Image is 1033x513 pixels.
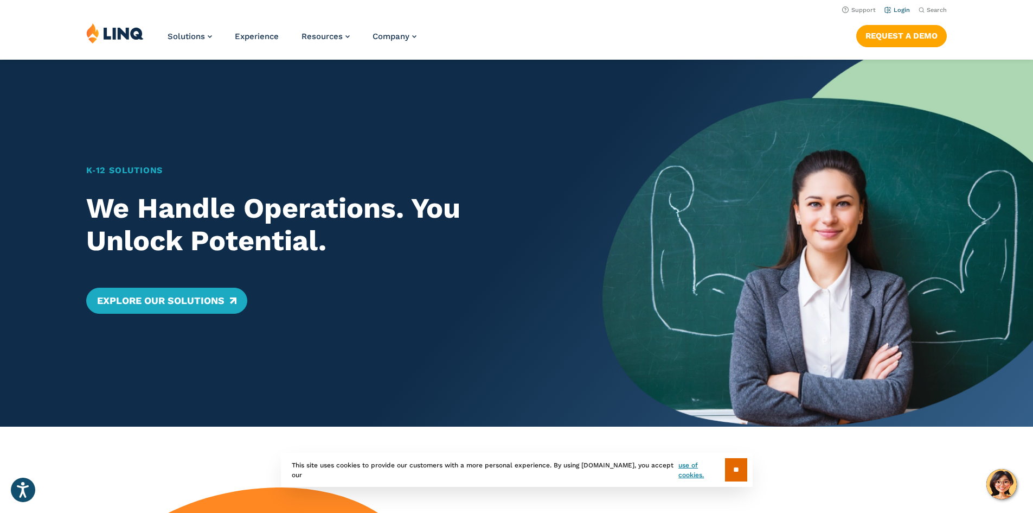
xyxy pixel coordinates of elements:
[373,31,416,41] a: Company
[919,6,947,14] button: Open Search Bar
[168,31,212,41] a: Solutions
[86,192,561,257] h2: We Handle Operations. You Unlock Potential.
[281,453,753,487] div: This site uses cookies to provide our customers with a more personal experience. By using [DOMAIN...
[856,23,947,47] nav: Button Navigation
[301,31,343,41] span: Resources
[842,7,876,14] a: Support
[373,31,409,41] span: Company
[86,164,561,177] h1: K‑12 Solutions
[927,7,947,14] span: Search
[986,469,1017,499] button: Hello, have a question? Let’s chat.
[602,60,1033,427] img: Home Banner
[301,31,350,41] a: Resources
[86,23,144,43] img: LINQ | K‑12 Software
[856,25,947,47] a: Request a Demo
[678,460,724,480] a: use of cookies.
[86,288,247,314] a: Explore Our Solutions
[884,7,910,14] a: Login
[168,23,416,59] nav: Primary Navigation
[235,31,279,41] a: Experience
[168,31,205,41] span: Solutions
